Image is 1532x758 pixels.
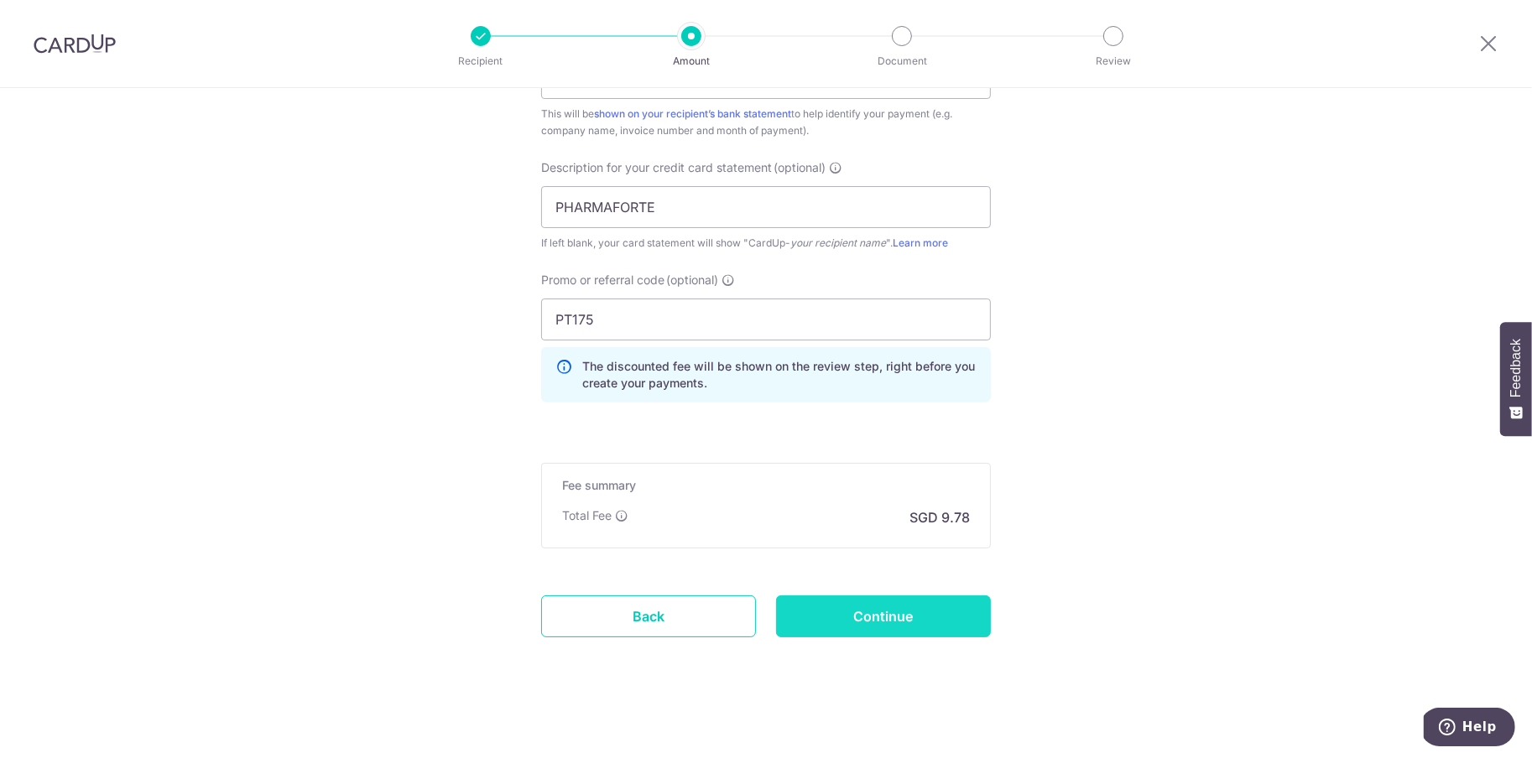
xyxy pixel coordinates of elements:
[562,507,612,524] p: Total Fee
[774,159,826,176] span: (optional)
[666,272,718,288] span: (optional)
[594,107,791,120] a: shown on your recipient’s bank statement
[541,272,664,288] span: Promo or referral code
[893,236,948,249] a: Learn more
[582,358,977,392] p: The discounted fee will be shown on the review step, right before you create your payments.
[562,477,970,494] h5: Fee summary
[541,595,756,637] a: Back
[541,235,991,252] div: If left blank, your card statement will show "CardUp- ".
[541,186,991,228] input: Example: Rent
[909,507,970,527] p: SGD 9.78
[34,34,116,54] img: CardUp
[1051,53,1175,70] p: Review
[541,106,991,139] div: This will be to help identify your payment (e.g. company name, invoice number and month of payment).
[1500,322,1532,436] button: Feedback - Show survey
[776,595,991,637] input: Continue
[840,53,964,70] p: Document
[790,236,886,249] i: your recipient name
[419,53,543,70] p: Recipient
[1424,708,1515,750] iframe: Opens a widget where you can find more information
[541,159,772,176] span: Description for your credit card statement
[629,53,753,70] p: Amount
[1509,339,1524,397] span: Feedback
